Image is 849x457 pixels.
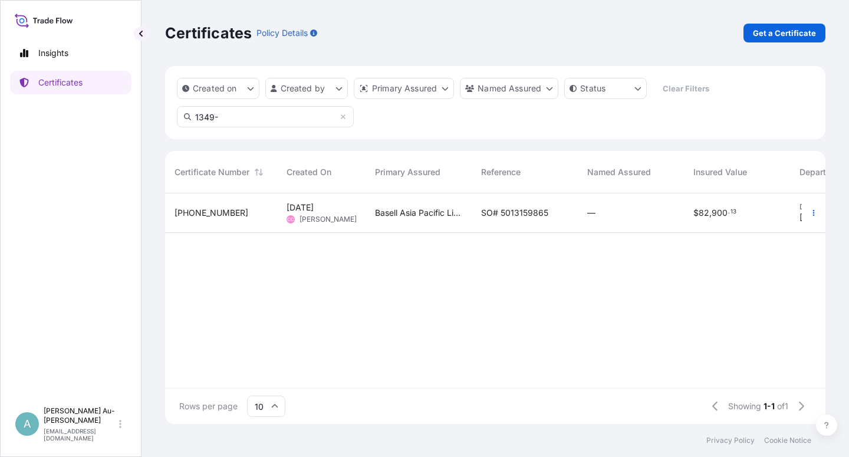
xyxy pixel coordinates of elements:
[287,202,314,213] span: [DATE]
[175,207,248,219] span: [PHONE_NUMBER]
[693,209,699,217] span: $
[281,83,325,94] p: Created by
[256,27,308,39] p: Policy Details
[287,166,331,178] span: Created On
[177,106,354,127] input: Search Certificate or Reference...
[287,213,294,225] span: CC
[580,83,606,94] p: Status
[193,83,237,94] p: Created on
[699,209,709,217] span: 82
[165,24,252,42] p: Certificates
[375,166,440,178] span: Primary Assured
[354,78,454,99] button: distributor Filter options
[764,436,811,445] a: Cookie Notice
[709,209,712,217] span: ,
[728,400,761,412] span: Showing
[743,24,825,42] a: Get a Certificate
[481,166,521,178] span: Reference
[44,428,117,442] p: [EMAIL_ADDRESS][DOMAIN_NAME]
[730,210,736,214] span: 13
[663,83,709,94] p: Clear Filters
[799,212,827,223] span: [DATE]
[728,210,730,214] span: .
[753,27,816,39] p: Get a Certificate
[478,83,541,94] p: Named Assured
[38,77,83,88] p: Certificates
[693,166,747,178] span: Insured Value
[764,400,775,412] span: 1-1
[653,79,719,98] button: Clear Filters
[44,406,117,425] p: [PERSON_NAME] Au-[PERSON_NAME]
[460,78,558,99] button: cargoOwner Filter options
[10,41,131,65] a: Insights
[10,71,131,94] a: Certificates
[38,47,68,59] p: Insights
[587,207,595,219] span: —
[481,207,548,219] span: SO# 5013159865
[587,166,651,178] span: Named Assured
[375,207,462,219] span: Basell Asia Pacific Limited
[179,400,238,412] span: Rows per page
[177,78,259,99] button: createdOn Filter options
[265,78,348,99] button: createdBy Filter options
[799,166,838,178] span: Departure
[777,400,788,412] span: of 1
[24,418,31,430] span: A
[372,83,437,94] p: Primary Assured
[706,436,755,445] a: Privacy Policy
[300,215,357,224] span: [PERSON_NAME]
[564,78,647,99] button: certificateStatus Filter options
[175,166,249,178] span: Certificate Number
[712,209,728,217] span: 900
[252,165,266,179] button: Sort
